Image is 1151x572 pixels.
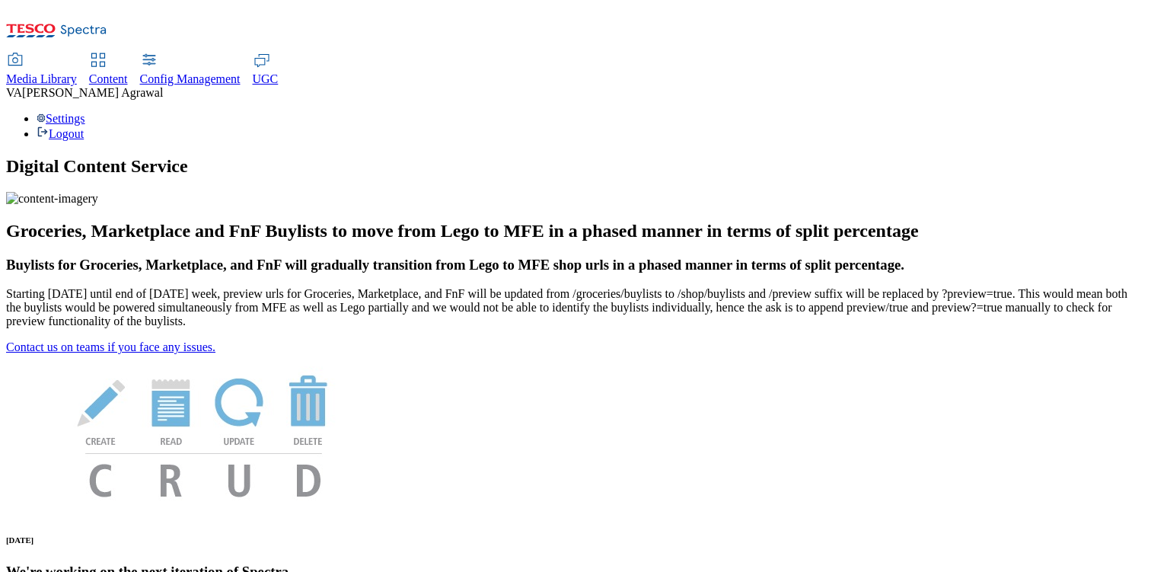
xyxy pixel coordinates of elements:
span: Media Library [6,72,77,85]
p: Starting [DATE] until end of [DATE] week, preview urls for Groceries, Marketplace, and FnF will b... [6,287,1145,328]
h1: Digital Content Service [6,156,1145,177]
a: UGC [253,54,279,86]
a: Settings [37,112,85,125]
h3: Buylists for Groceries, Marketplace, and FnF will gradually transition from Lego to MFE shop urls... [6,257,1145,273]
img: News Image [6,354,402,513]
span: Content [89,72,128,85]
a: Contact us on teams if you face any issues. [6,340,215,353]
img: content-imagery [6,192,98,206]
a: Media Library [6,54,77,86]
a: Content [89,54,128,86]
span: VA [6,86,22,99]
span: [PERSON_NAME] Agrawal [22,86,163,99]
h2: Groceries, Marketplace and FnF Buylists to move from Lego to MFE in a phased manner in terms of s... [6,221,1145,241]
span: UGC [253,72,279,85]
a: Logout [37,127,84,140]
a: Config Management [140,54,241,86]
h6: [DATE] [6,535,1145,545]
span: Config Management [140,72,241,85]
